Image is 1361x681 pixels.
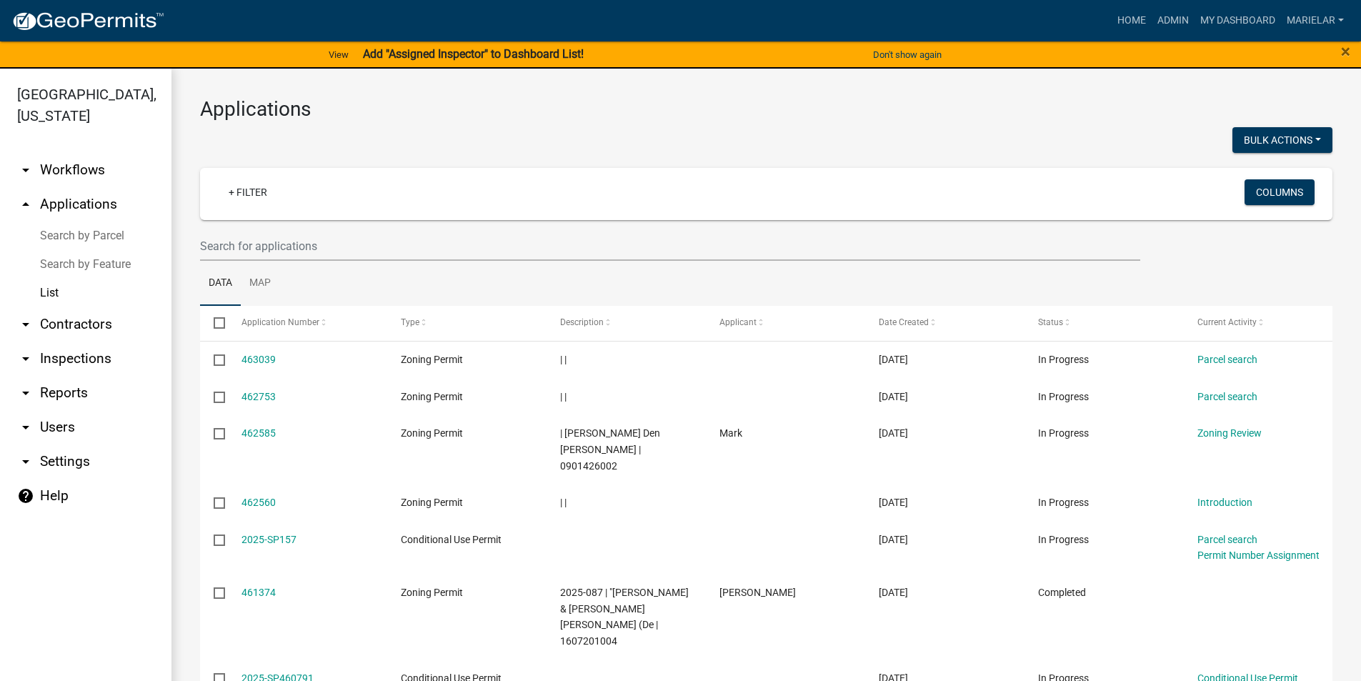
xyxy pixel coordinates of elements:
span: 2025-087 | "BEEK, WENDELL D. & MOLLY M. VAN JT (De | 1607201004 [560,587,689,647]
a: marielar [1281,7,1350,34]
span: In Progress [1038,354,1089,365]
a: Zoning Review [1197,427,1262,439]
span: | | [560,497,567,508]
datatable-header-cell: Description [547,306,706,340]
a: Data [200,261,241,307]
span: Date Created [879,317,929,327]
span: × [1341,41,1350,61]
datatable-header-cell: Applicant [706,306,865,340]
a: My Dashboard [1195,7,1281,34]
datatable-header-cell: Current Activity [1184,306,1343,340]
button: Bulk Actions [1232,127,1332,153]
h3: Applications [200,97,1332,121]
a: Permit Number Assignment [1197,550,1320,561]
span: Applicant [719,317,757,327]
span: Description [560,317,604,327]
datatable-header-cell: Application Number [227,306,387,340]
span: Zoning Permit [401,427,463,439]
a: 461374 [241,587,276,598]
span: Completed [1038,587,1086,598]
a: + Filter [217,179,279,205]
span: Zoning Permit [401,391,463,402]
datatable-header-cell: Date Created [865,306,1025,340]
span: Wendell Van beek [719,587,796,598]
button: Close [1341,43,1350,60]
datatable-header-cell: Type [387,306,546,340]
span: In Progress [1038,497,1089,508]
span: | | [560,354,567,365]
i: arrow_drop_up [17,196,34,213]
a: 462753 [241,391,276,402]
input: Search for applications [200,232,1140,261]
a: 462585 [241,427,276,439]
span: Current Activity [1197,317,1257,327]
a: 462560 [241,497,276,508]
span: Zoning Permit [401,587,463,598]
datatable-header-cell: Select [200,306,227,340]
span: 08/11/2025 [879,534,908,545]
button: Don't show again [867,43,947,66]
i: arrow_drop_down [17,384,34,402]
i: help [17,487,34,504]
span: Conditional Use Permit [401,534,502,545]
span: Mark [719,427,742,439]
datatable-header-cell: Status [1025,306,1184,340]
span: Status [1038,317,1063,327]
a: Parcel search [1197,534,1257,545]
button: Columns [1245,179,1315,205]
span: Application Number [241,317,319,327]
span: 08/12/2025 [879,391,908,402]
i: arrow_drop_down [17,419,34,436]
a: Home [1112,7,1152,34]
span: 08/12/2025 [879,497,908,508]
strong: Add "Assigned Inspector" to Dashboard List! [363,47,584,61]
span: 08/12/2025 [879,427,908,439]
span: | | [560,391,567,402]
a: Admin [1152,7,1195,34]
span: | Mark Den Hollander | 0901426002 [560,427,660,472]
i: arrow_drop_down [17,453,34,470]
span: Type [401,317,419,327]
span: In Progress [1038,534,1089,545]
a: View [323,43,354,66]
span: Zoning Permit [401,497,463,508]
span: In Progress [1038,391,1089,402]
i: arrow_drop_down [17,350,34,367]
i: arrow_drop_down [17,316,34,333]
span: Zoning Permit [401,354,463,365]
i: arrow_drop_down [17,161,34,179]
a: Parcel search [1197,391,1257,402]
span: In Progress [1038,427,1089,439]
span: 08/12/2025 [879,354,908,365]
a: Map [241,261,279,307]
a: 463039 [241,354,276,365]
a: 2025-SP157 [241,534,296,545]
a: Parcel search [1197,354,1257,365]
a: Introduction [1197,497,1252,508]
span: 08/08/2025 [879,587,908,598]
